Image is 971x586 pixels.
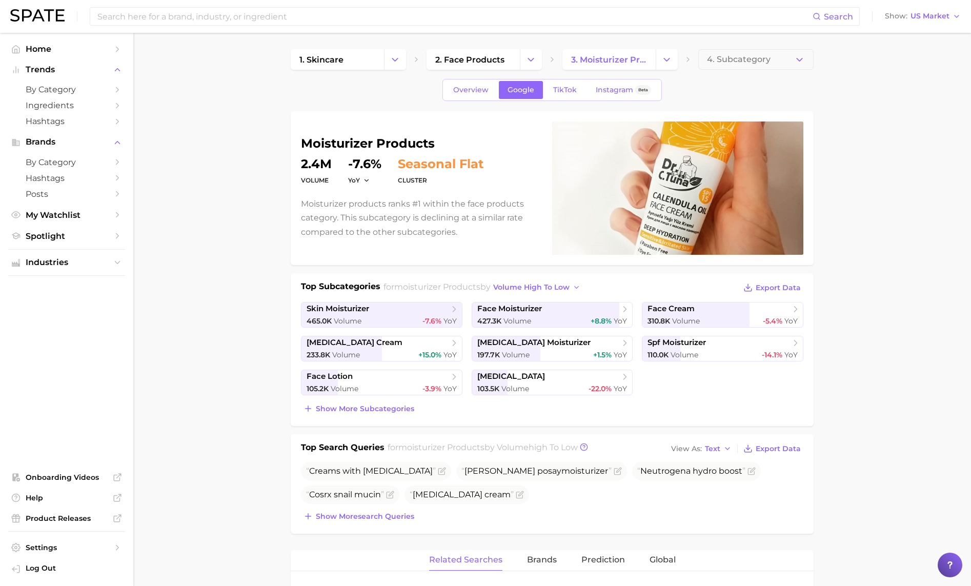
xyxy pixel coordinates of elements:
button: Flag as miscategorized or irrelevant [614,467,622,475]
button: Change Category [384,49,406,70]
span: [PERSON_NAME] posay [461,466,612,476]
button: Change Category [520,49,542,70]
span: Google [508,86,534,94]
span: Volume [501,384,529,393]
span: -3.9% [422,384,441,393]
span: Export Data [756,284,801,292]
button: Change Category [656,49,678,70]
span: seasonal flat [398,158,483,170]
span: View As [671,446,702,452]
span: Overview [453,86,489,94]
span: 110.0k [648,350,669,359]
span: Spotlight [26,231,108,241]
a: Settings [8,540,125,555]
a: Ingredients [8,97,125,113]
h1: Top Search Queries [301,441,385,456]
button: Brands [8,134,125,150]
span: +15.0% [418,350,441,359]
span: Volume [672,316,700,326]
dt: volume [301,174,332,187]
button: Show more subcategories [301,401,417,416]
span: Export Data [756,444,801,453]
span: YoY [348,176,360,185]
h1: Top Subcategories [301,280,380,296]
span: YoY [614,384,627,393]
span: high to low [529,442,578,452]
span: Neutrogena hydro boost [637,466,745,476]
span: My Watchlist [26,210,108,220]
a: InstagramBeta [587,81,660,99]
a: [MEDICAL_DATA] moisturizer197.7k Volume+1.5% YoY [472,336,633,361]
a: Help [8,490,125,506]
button: ShowUS Market [882,10,963,23]
a: by Category [8,154,125,170]
a: [MEDICAL_DATA] cream233.8k Volume+15.0% YoY [301,336,462,361]
a: Overview [444,81,497,99]
span: moisturizer [561,466,609,476]
a: Posts [8,186,125,202]
button: Export Data [741,280,803,295]
p: Moisturizer products ranks #1 within the face products category. This subcategory is declining at... [301,197,540,239]
button: Flag as miscategorized or irrelevant [747,467,756,475]
span: YoY [614,316,627,326]
a: [MEDICAL_DATA]103.5k Volume-22.0% YoY [472,370,633,395]
span: 233.8k [307,350,330,359]
a: Home [8,41,125,57]
span: Industries [26,258,108,267]
span: YoY [443,350,457,359]
span: Log Out [26,563,117,573]
a: face cream310.8k Volume-5.4% YoY [642,302,803,328]
span: by Category [26,157,108,167]
a: skin moisturizer465.0k Volume-7.6% YoY [301,302,462,328]
span: Show [885,13,907,19]
span: +1.5% [593,350,612,359]
span: Help [26,493,108,502]
span: [MEDICAL_DATA] cream [410,490,514,499]
span: Global [650,555,676,564]
img: SPATE [10,9,65,22]
button: Export Data [741,441,803,456]
span: by Category [26,85,108,94]
button: volume high to low [491,280,583,294]
span: YoY [443,316,457,326]
button: Flag as miscategorized or irrelevant [516,491,524,499]
span: 427.3k [477,316,501,326]
span: Volume [671,350,698,359]
span: Brands [527,555,557,564]
span: Home [26,44,108,54]
button: View AsText [669,442,734,455]
a: 1. skincare [291,49,384,70]
span: Beta [638,86,648,94]
a: by Category [8,82,125,97]
a: Hashtags [8,113,125,129]
button: Flag as miscategorized or irrelevant [438,467,446,475]
span: volume high to low [493,283,570,292]
a: face lotion105.2k Volume-3.9% YoY [301,370,462,395]
span: -14.1% [762,350,782,359]
span: Volume [334,316,361,326]
span: Instagram [596,86,633,94]
a: Product Releases [8,511,125,526]
span: skin moisturizer [307,304,369,314]
span: -7.6% [422,316,441,326]
span: Related Searches [429,555,502,564]
span: [MEDICAL_DATA] moisturizer [477,338,591,348]
dd: -7.6% [348,158,381,170]
span: 105.2k [307,384,329,393]
a: Log out. Currently logged in with e-mail ellie@spate.nyc. [8,560,125,578]
span: Posts [26,189,108,199]
span: YoY [614,350,627,359]
a: TikTok [544,81,585,99]
span: Prediction [581,555,625,564]
span: -5.4% [763,316,782,326]
span: Cosrx snail mucin [306,490,384,499]
span: YoY [784,350,798,359]
span: spf moisturizer [648,338,706,348]
a: 2. face products [427,49,520,70]
a: Spotlight [8,228,125,244]
span: 4. Subcategory [707,55,771,64]
span: Hashtags [26,173,108,183]
button: Flag as miscategorized or irrelevant [386,491,394,499]
h1: moisturizer products [301,137,540,150]
span: Product Releases [26,514,108,523]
